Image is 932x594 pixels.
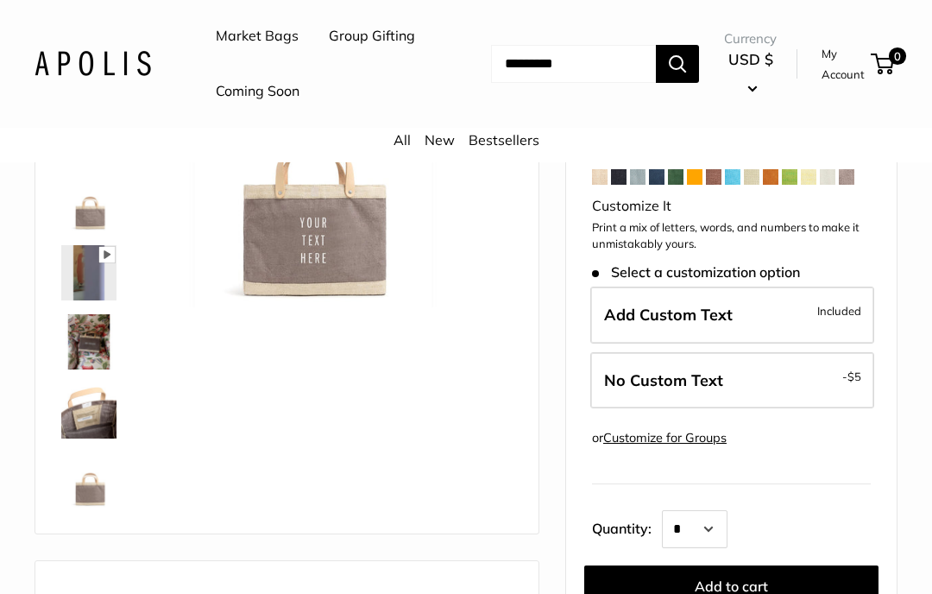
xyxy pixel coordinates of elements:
a: Bestsellers [469,131,539,148]
button: USD $ [724,46,777,101]
img: Petite Market Bag in Deep Taupe [173,38,443,307]
a: Petite Market Bag in Deep Taupe [58,380,120,442]
span: 0 [889,47,906,65]
a: My Account [822,43,865,85]
span: Select a customization option [592,264,800,281]
img: Apolis [35,51,151,76]
a: Petite Market Bag in Deep Taupe [58,449,120,511]
label: Quantity: [592,505,662,548]
span: Included [817,300,861,321]
div: or [592,427,727,450]
span: USD $ [728,50,773,68]
a: All [394,131,411,148]
div: Customize It [592,193,871,219]
img: Petite Market Bag in Deep Taupe [61,452,116,508]
a: Petite Market Bag in Deep Taupe [58,173,120,235]
a: New [425,131,455,148]
span: Add Custom Text [604,305,733,325]
input: Search... [491,45,656,83]
span: $5 [847,370,861,383]
img: Petite Market Bag in Deep Taupe [61,314,116,370]
a: Customize for Groups [603,430,727,445]
img: Petite Market Bag in Deep Taupe [61,176,116,231]
label: Leave Blank [590,352,874,409]
span: Currency [724,27,777,51]
span: - [842,366,861,387]
img: Petite Market Bag in Deep Taupe [61,383,116,439]
img: Petite Market Bag in Deep Taupe [61,245,116,300]
a: Coming Soon [216,79,299,104]
p: Print a mix of letters, words, and numbers to make it unmistakably yours. [592,219,871,253]
a: Group Gifting [329,23,415,49]
button: Search [656,45,699,83]
label: Add Custom Text [590,287,874,344]
a: Petite Market Bag in Deep Taupe [58,311,120,373]
span: No Custom Text [604,370,723,390]
a: 0 [872,54,894,74]
a: Market Bags [216,23,299,49]
a: Petite Market Bag in Deep Taupe [58,242,120,304]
